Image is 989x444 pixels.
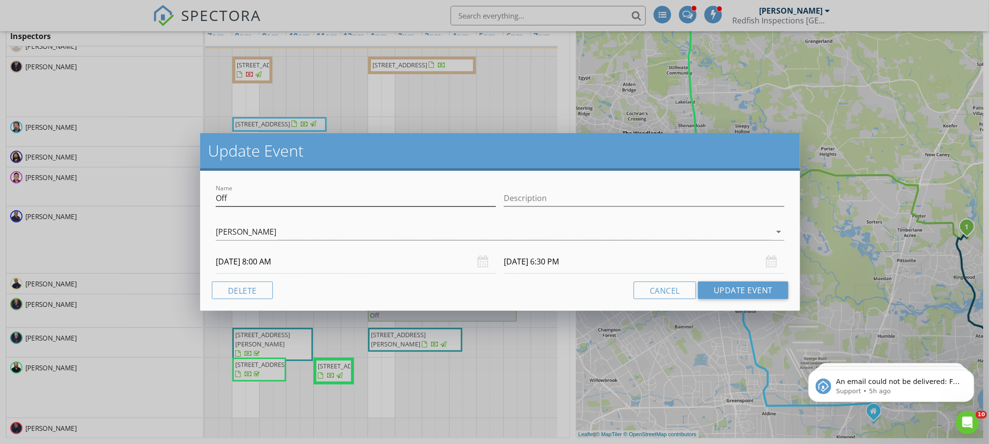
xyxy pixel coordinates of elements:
[698,282,788,299] button: Update Event
[504,250,784,274] input: Select date
[212,282,273,299] button: Delete
[208,141,792,161] h2: Update Event
[216,227,276,236] div: [PERSON_NAME]
[634,282,696,299] button: Cancel
[956,411,979,434] iframe: Intercom live chat
[976,411,987,419] span: 10
[773,226,784,238] i: arrow_drop_down
[216,250,496,274] input: Select date
[794,349,989,418] iframe: Intercom notifications message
